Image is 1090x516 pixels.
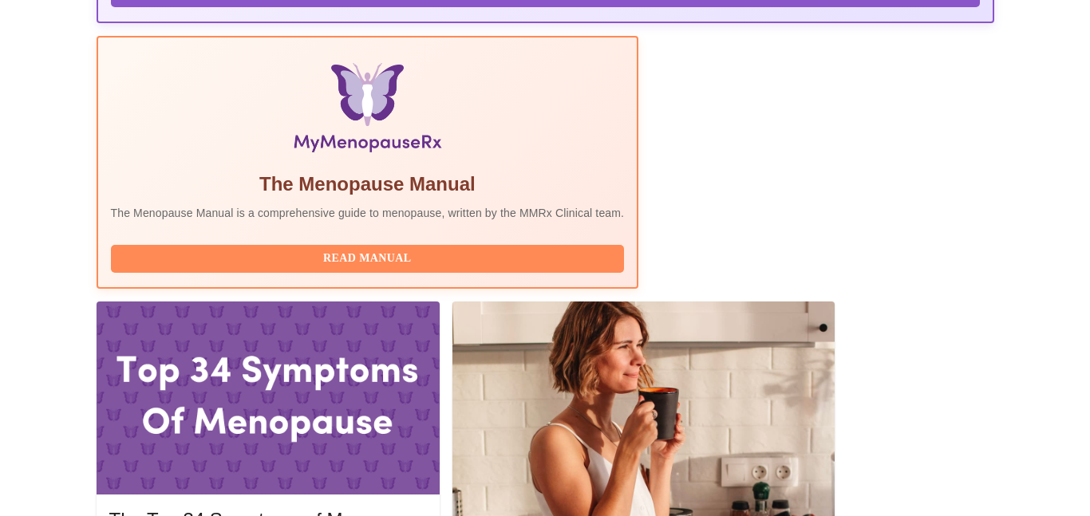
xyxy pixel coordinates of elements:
a: Read Manual [111,250,629,264]
p: The Menopause Manual is a comprehensive guide to menopause, written by the MMRx Clinical team. [111,205,625,221]
img: Menopause Manual [192,63,543,159]
button: Read Manual [111,245,625,273]
span: Read Manual [127,249,609,269]
h5: The Menopause Manual [111,171,625,197]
